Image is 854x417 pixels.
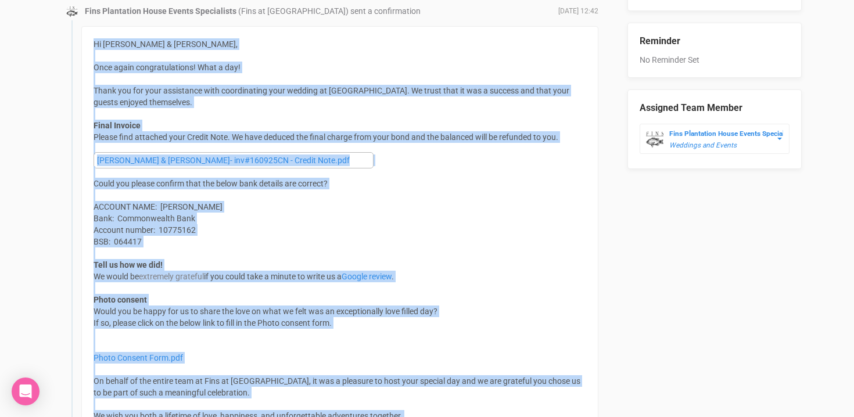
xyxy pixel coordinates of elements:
img: data [646,131,663,148]
img: data [66,6,78,17]
strong: Fins Plantation House Events Specialists [85,6,236,16]
div: No Reminder Set [640,23,790,66]
div: Please find attached your Credit Note. We have deduced the final charge from your bond and the ba... [94,131,586,329]
legend: Assigned Team Member [640,102,790,115]
a: Google review [342,272,392,281]
strong: Final Invoice [94,121,141,130]
strong: Fins Plantation House Events Specialists [669,130,795,138]
span: (Fins at [GEOGRAPHIC_DATA]) sent a confirmation [238,6,421,16]
em: Weddings and Events [669,141,737,149]
span: extremely grateful [139,272,204,281]
button: Fins Plantation House Events Specialists Weddings and Events [640,124,790,154]
a: [PERSON_NAME] & [PERSON_NAME]- inv#160925CN - Credit Note.pdf [94,152,374,168]
div: Open Intercom Messenger [12,378,40,405]
span: [DATE] 12:42 [558,6,598,16]
strong: Photo consent [94,295,147,304]
a: Photo Consent Form.pdf [94,353,183,362]
strong: Tell us how we did! [94,260,163,269]
legend: Reminder [640,35,790,48]
div: Hi [PERSON_NAME] & [PERSON_NAME], Once again congratulations! What a day! Thank you for your assi... [94,38,586,131]
span: On behalf of the entire team at Fins at [GEOGRAPHIC_DATA], it was a pleasure to host your special... [94,376,580,397]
